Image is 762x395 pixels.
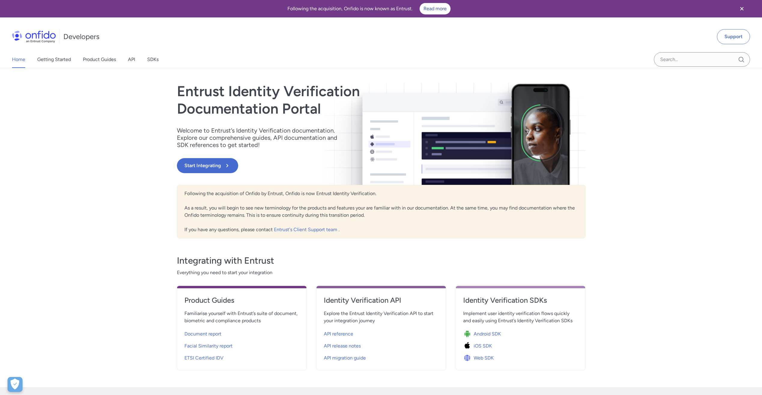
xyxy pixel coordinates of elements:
[184,342,232,350] span: Facial Similarity report
[324,342,361,350] span: API release notes
[463,327,578,339] a: Icon Android SDKAndroid SDK
[463,354,474,362] img: Icon Web SDK
[8,377,23,392] button: Open Preferences
[324,351,439,363] a: API migration guide
[463,330,474,338] img: Icon Android SDK
[324,339,439,351] a: API release notes
[654,52,750,67] input: Onfido search input field
[83,51,116,68] a: Product Guides
[184,354,223,362] span: ETSI Certified IDV
[177,158,238,173] button: Start Integrating
[184,339,299,351] a: Facial Similarity report
[717,29,750,44] a: Support
[184,351,299,363] a: ETSI Certified IDV
[8,377,23,392] div: Cookie Preferences
[128,51,135,68] a: API
[184,295,299,305] h4: Product Guides
[274,227,338,232] a: Entrust's Client Support team
[324,330,353,338] span: API reference
[12,31,56,43] img: Onfido Logo
[184,330,221,338] span: Document report
[474,354,494,362] span: Web SDK
[7,3,731,14] div: Following the acquisition, Onfido is now known as Entrust.
[324,295,439,310] a: Identity Verification API
[463,339,578,351] a: Icon iOS SDKiOS SDK
[324,295,439,305] h4: Identity Verification API
[324,354,366,362] span: API migration guide
[324,310,439,324] span: Explore the Entrust Identity Verification API to start your integration journey
[463,295,578,310] a: Identity Verification SDKs
[177,269,585,276] span: Everything you need to start your integration
[463,342,474,350] img: Icon iOS SDK
[177,255,585,267] h3: Integrating with Entrust
[184,310,299,324] span: Familiarise yourself with Entrust’s suite of document, biometric and compliance products
[474,330,501,338] span: Android SDK
[474,342,492,350] span: iOS SDK
[12,51,25,68] a: Home
[177,83,463,117] h1: Entrust Identity Verification Documentation Portal
[147,51,159,68] a: SDKs
[184,295,299,310] a: Product Guides
[420,3,451,14] a: Read more
[738,5,745,12] svg: Close banner
[37,51,71,68] a: Getting Started
[324,327,439,339] a: API reference
[63,32,99,41] h1: Developers
[177,158,463,173] a: Start Integrating
[177,185,585,238] div: Following the acquisition of Onfido by Entrust, Onfido is now Entrust Identity Verification. As a...
[731,1,753,16] button: Close banner
[177,127,345,149] p: Welcome to Entrust’s Identity Verification documentation. Explore our comprehensive guides, API d...
[463,310,578,324] span: Implement user identity verification flows quickly and easily using Entrust’s Identity Verificati...
[184,327,299,339] a: Document report
[463,295,578,305] h4: Identity Verification SDKs
[463,351,578,363] a: Icon Web SDKWeb SDK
